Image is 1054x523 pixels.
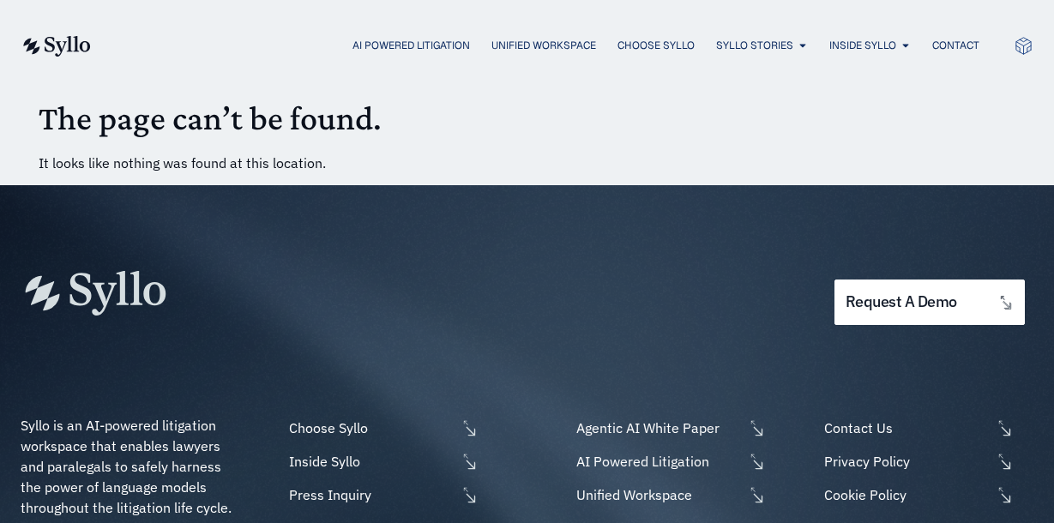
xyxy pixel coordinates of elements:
[820,484,991,505] span: Cookie Policy
[285,451,479,472] a: Inside Syllo
[617,38,695,53] a: Choose Syllo
[820,418,991,438] span: Contact Us
[572,484,744,505] span: Unified Workspace
[491,38,596,53] a: Unified Workspace
[846,294,957,310] span: request a demo
[820,418,1033,438] a: Contact Us
[285,418,456,438] span: Choose Syllo
[125,38,979,54] div: Menu Toggle
[285,484,456,505] span: Press Inquiry
[39,98,1016,139] h1: The page can’t be found.
[352,38,470,53] a: AI Powered Litigation
[572,451,766,472] a: AI Powered Litigation
[125,38,979,54] nav: Menu
[820,451,1033,472] a: Privacy Policy
[932,38,979,53] a: Contact
[572,418,744,438] span: Agentic AI White Paper
[820,484,1033,505] a: Cookie Policy
[829,38,896,53] a: Inside Syllo
[285,418,479,438] a: Choose Syllo
[572,418,766,438] a: Agentic AI White Paper
[834,280,1025,325] a: request a demo
[716,38,793,53] a: Syllo Stories
[820,451,991,472] span: Privacy Policy
[21,36,91,57] img: syllo
[285,484,479,505] a: Press Inquiry
[21,417,232,516] span: Syllo is an AI-powered litigation workspace that enables lawyers and paralegals to safely harness...
[285,451,456,472] span: Inside Syllo
[572,484,766,505] a: Unified Workspace
[39,153,1016,173] p: It looks like nothing was found at this location.
[572,451,744,472] span: AI Powered Litigation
